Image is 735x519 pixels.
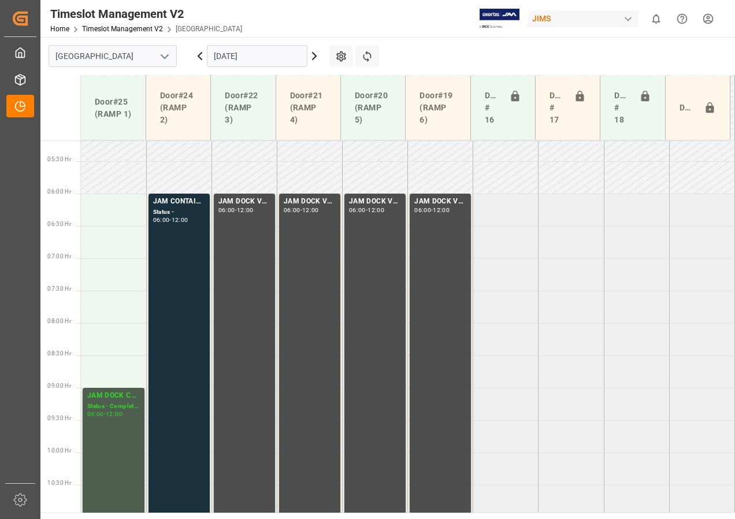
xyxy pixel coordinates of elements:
[218,196,270,207] div: JAM DOCK VOLUME CONTROL
[414,207,431,213] div: 06:00
[47,221,71,227] span: 06:30 Hr
[207,45,307,67] input: DD-MM-YYYY
[47,156,71,162] span: 05:30 Hr
[545,85,569,131] div: Doors # 17
[155,47,173,65] button: open menu
[90,91,136,125] div: Door#25 (RAMP 1)
[528,10,639,27] div: JIMS
[50,5,242,23] div: Timeslot Management V2
[220,85,266,131] div: Door#22 (RAMP 3)
[104,412,106,417] div: -
[669,6,695,32] button: Help Center
[237,207,254,213] div: 12:00
[47,318,71,324] span: 08:00 Hr
[169,217,171,223] div: -
[414,196,466,207] div: JAM DOCK VOLUME CONTROL
[153,217,170,223] div: 06:00
[153,196,205,207] div: JAM CONTAINER RESERVED
[82,25,163,33] a: Timeslot Management V2
[643,6,669,32] button: show 0 new notifications
[300,207,302,213] div: -
[47,512,71,518] span: 11:00 Hr
[366,207,367,213] div: -
[284,196,336,207] div: JAM DOCK VOLUME CONTROL
[87,402,140,412] div: Status - Completed
[47,350,71,357] span: 08:30 Hr
[47,480,71,486] span: 10:30 Hr
[302,207,319,213] div: 12:00
[528,8,643,29] button: JIMS
[675,97,699,119] div: Door#23
[218,207,235,213] div: 06:00
[172,217,188,223] div: 12:00
[47,188,71,195] span: 06:00 Hr
[87,412,104,417] div: 09:00
[415,85,461,131] div: Door#19 (RAMP 6)
[610,85,634,131] div: Doors # 18
[47,286,71,292] span: 07:30 Hr
[367,207,384,213] div: 12:00
[87,390,140,402] div: JAM DOCK CONTROL/MONTH END
[349,207,366,213] div: 06:00
[106,412,122,417] div: 12:00
[47,415,71,421] span: 09:30 Hr
[480,9,519,29] img: Exertis%20JAM%20-%20Email%20Logo.jpg_1722504956.jpg
[285,85,331,131] div: Door#21 (RAMP 4)
[235,207,237,213] div: -
[47,447,71,454] span: 10:00 Hr
[153,207,205,217] div: Status -
[50,25,69,33] a: Home
[49,45,177,67] input: Type to search/select
[349,196,401,207] div: JAM DOCK VOLUME CONTROL
[350,85,396,131] div: Door#20 (RAMP 5)
[431,207,433,213] div: -
[155,85,201,131] div: Door#24 (RAMP 2)
[47,383,71,389] span: 09:00 Hr
[47,253,71,259] span: 07:00 Hr
[433,207,450,213] div: 12:00
[480,85,504,131] div: Doors # 16
[284,207,300,213] div: 06:00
